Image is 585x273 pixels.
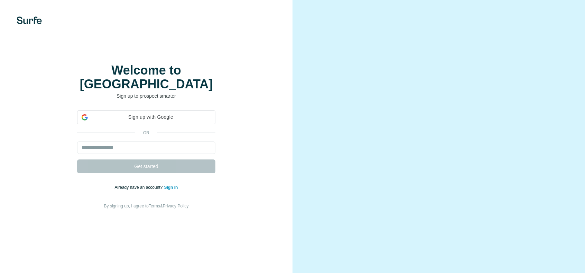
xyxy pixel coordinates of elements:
[164,185,178,190] a: Sign in
[77,92,215,99] p: Sign up to prospect smarter
[104,204,189,208] span: By signing up, I agree to &
[77,64,215,91] h1: Welcome to [GEOGRAPHIC_DATA]
[149,204,160,208] a: Terms
[163,204,189,208] a: Privacy Policy
[17,17,42,24] img: Surfe's logo
[135,130,157,136] p: or
[91,114,211,121] span: Sign up with Google
[77,110,215,124] div: Sign up with Google
[115,185,164,190] span: Already have an account?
